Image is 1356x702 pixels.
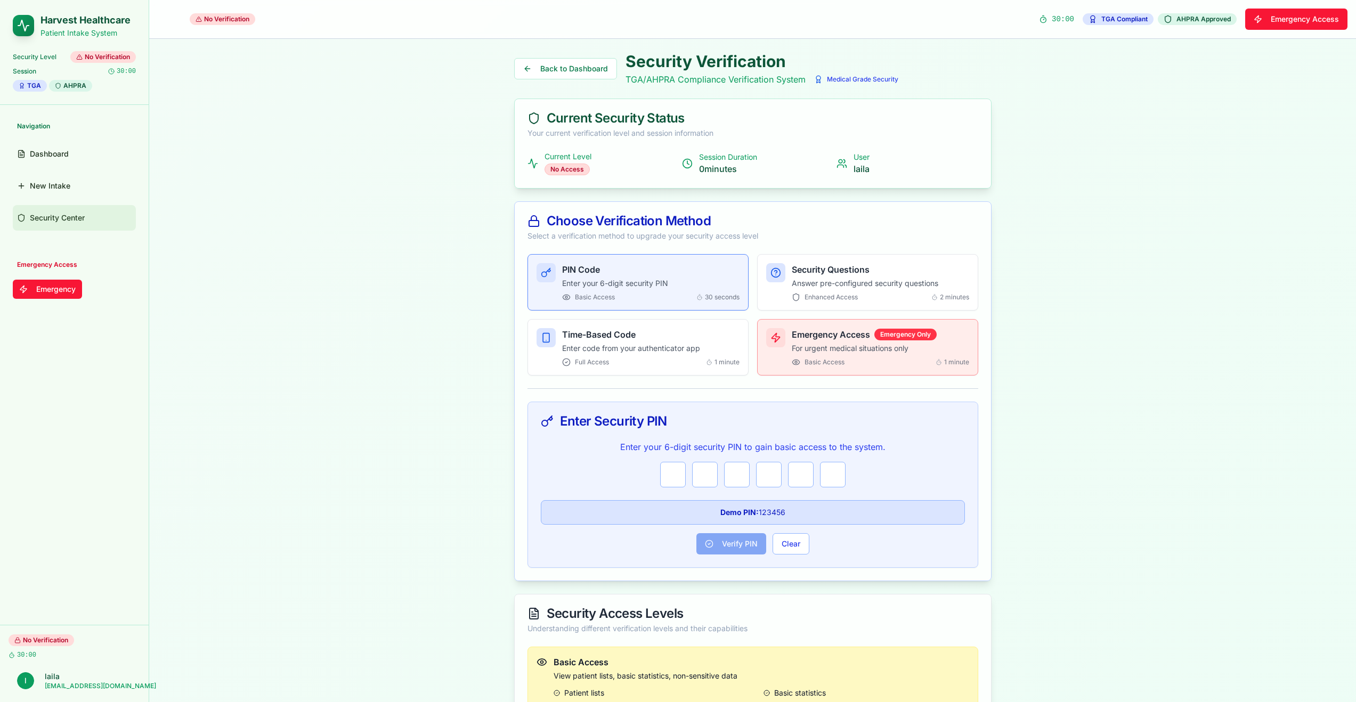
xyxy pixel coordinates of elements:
p: Answer pre-configured security questions [792,278,969,289]
div: Emergency Access [13,256,136,273]
button: Back to Dashboard [514,58,617,79]
p: Enter your 6-digit security PIN [562,278,740,289]
div: Emergency Only [874,329,937,340]
span: 1 minute [944,358,969,366]
h3: PIN Code [562,263,600,276]
h1: Security Verification [626,52,898,71]
button: Emergency Access [1245,9,1347,30]
div: AHPRA [49,80,92,92]
div: No Verification [190,13,255,25]
button: llaila [EMAIL_ADDRESS][DOMAIN_NAME] [9,668,140,693]
span: 30:00 [17,651,36,659]
span: Dashboard [30,149,69,159]
span: 2 minutes [940,293,969,301]
p: laila [45,671,132,682]
h3: Time-Based Code [562,328,636,341]
div: TGA [13,80,47,92]
h3: Emergency Access [792,328,870,341]
div: Select a verification method to upgrade your security access level [527,231,978,241]
span: Basic Access [805,358,845,366]
div: TGA Compliant [1083,13,1154,25]
p: User [854,152,870,162]
span: Full Access [575,358,609,366]
div: Patient lists [554,688,759,698]
span: Basic Access [575,293,615,301]
span: New Intake [30,181,70,191]
div: Security Access Levels [527,607,978,620]
button: Clear [773,533,809,554]
p: Patient Intake System [40,28,131,38]
p: [EMAIL_ADDRESS][DOMAIN_NAME] [45,682,132,690]
div: Enter Security PIN [541,415,965,428]
button: Emergency [13,280,82,299]
div: No Verification [9,634,74,646]
p: Enter code from your authenticator app [562,343,740,354]
span: 30:00 [1052,14,1074,25]
a: Dashboard [13,141,136,167]
div: Understanding different verification levels and their capabilities [527,623,978,634]
span: 1 minute [714,358,740,366]
span: 30:00 [117,67,136,76]
div: Choose Verification Method [527,215,978,227]
p: View patient lists, basic statistics, non-sensitive data [554,671,969,681]
h1: Harvest Healthcare [40,13,131,28]
div: Your current verification level and session information [527,128,978,138]
div: Navigation [13,118,136,135]
a: New Intake [13,173,136,199]
p: Enter your 6-digit security PIN to gain basic access to the system. [541,440,965,453]
span: Security Level [13,53,56,61]
div: Current Security Status [527,112,978,125]
p: TGA/AHPRA Compliance Verification System [626,73,806,86]
p: Current Level [545,151,591,162]
span: Security Center [30,213,85,223]
p: Session Duration [699,152,757,162]
span: Medical Grade Security [827,75,898,84]
span: Session [13,67,36,76]
div: AHPRA Approved [1158,13,1237,25]
p: 123456 [548,507,958,518]
span: 30 seconds [705,293,740,301]
h4: Basic Access [554,656,969,668]
span: Enhanced Access [805,293,858,301]
div: Basic statistics [764,688,969,698]
div: No Verification [70,51,136,63]
div: No Access [545,164,590,175]
p: For urgent medical situations only [792,343,969,354]
a: Security Center [13,205,136,231]
span: l [17,672,34,689]
strong: Demo PIN: [720,508,759,517]
p: laila [854,162,870,175]
p: 0 minutes [699,162,757,175]
h3: Security Questions [792,263,870,276]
